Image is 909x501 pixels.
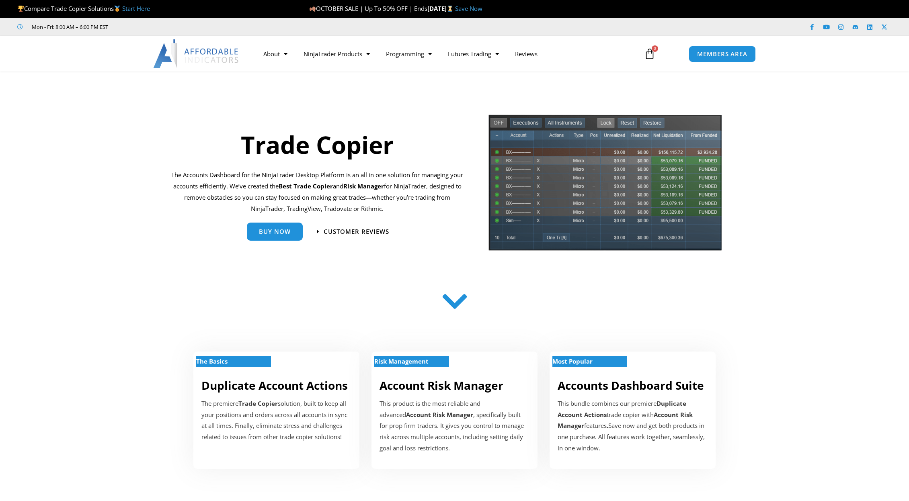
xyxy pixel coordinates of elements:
iframe: Customer reviews powered by Trustpilot [119,23,240,31]
strong: Risk Management [374,357,429,365]
strong: The Basics [196,357,228,365]
a: Buy Now [247,223,303,241]
span: OCTOBER SALE | Up To 50% OFF | Ends [309,4,427,12]
span: Buy Now [259,229,291,235]
b: Best Trade Copier [279,182,333,190]
a: Accounts Dashboard Suite [558,378,704,393]
strong: [DATE] [427,4,455,12]
h1: Trade Copier [171,128,464,162]
img: tradecopier | Affordable Indicators – NinjaTrader [488,114,722,257]
a: Customer Reviews [317,229,389,235]
a: Programming [378,45,440,63]
a: Account Risk Manager [380,378,503,393]
a: About [255,45,295,63]
img: 🍂 [310,6,316,12]
span: Customer Reviews [324,229,389,235]
b: . [607,421,608,429]
strong: Trade Copier [238,399,278,407]
span: 0 [652,45,658,52]
a: Start Here [122,4,150,12]
p: The premiere solution, built to keep all your positions and orders across all accounts in sync at... [201,398,351,443]
nav: Menu [255,45,635,63]
span: MEMBERS AREA [697,51,747,57]
img: 🥇 [114,6,120,12]
a: Duplicate Account Actions [201,378,348,393]
strong: Account Risk Manager [406,411,473,419]
strong: Most Popular [552,357,593,365]
strong: Risk Manager [343,182,384,190]
a: MEMBERS AREA [689,46,756,62]
p: The Accounts Dashboard for the NinjaTrader Desktop Platform is an all in one solution for managin... [171,170,464,214]
span: Mon - Fri: 8:00 AM – 6:00 PM EST [30,22,108,32]
img: ⌛ [447,6,453,12]
img: LogoAI | Affordable Indicators – NinjaTrader [153,39,240,68]
b: Duplicate Account Actions [558,399,686,419]
a: Reviews [507,45,546,63]
a: NinjaTrader Products [295,45,378,63]
a: 0 [632,42,667,65]
img: 🏆 [18,6,24,12]
a: Futures Trading [440,45,507,63]
span: Compare Trade Copier Solutions [17,4,150,12]
div: This bundle combines our premiere trade copier with features Save now and get both products in on... [558,398,708,454]
a: Save Now [455,4,482,12]
p: This product is the most reliable and advanced , specifically built for prop firm traders. It giv... [380,398,529,454]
